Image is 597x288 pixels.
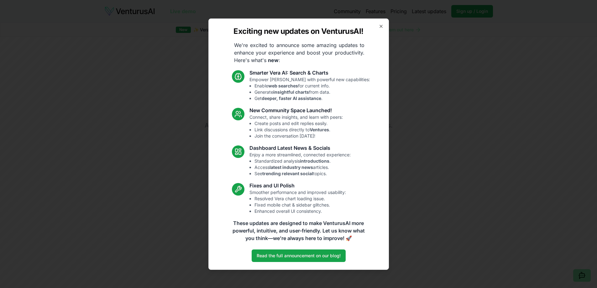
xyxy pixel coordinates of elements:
[249,76,370,102] p: Empower [PERSON_NAME] with powerful new capabilities:
[254,127,343,133] li: Link discussions directly to .
[249,152,351,177] p: Enjoy a more streamlined, connected experience:
[252,249,346,262] a: Read the full announcement on our blog!
[254,208,346,214] li: Enhanced overall UI consistency.
[249,144,351,152] h3: Dashboard Latest News & Socials
[254,202,346,208] li: Fixed mobile chat & sidebar glitches.
[254,83,370,89] li: Enable for current info.
[249,114,343,139] p: Connect, share insights, and learn with peers:
[262,171,313,176] strong: trending relevant social
[268,83,298,88] strong: web searches
[249,69,370,76] h3: Smarter Vera AI: Search & Charts
[300,158,329,164] strong: introductions
[249,182,346,189] h3: Fixes and UI Polish
[310,127,329,132] strong: Ventures
[233,26,363,36] h2: Exciting new updates on VenturusAI!
[262,96,321,101] strong: deeper, faster AI assistance
[270,165,313,170] strong: latest industry news
[228,219,369,242] p: These updates are designed to make VenturusAI more powerful, intuitive, and user-friendly. Let us...
[249,189,346,214] p: Smoother performance and improved usability:
[254,95,370,102] li: Get .
[254,170,351,177] li: See topics.
[254,196,346,202] li: Resolved Vera chart loading issue.
[273,89,309,95] strong: insightful charts
[254,158,351,164] li: Standardized analysis .
[254,89,370,95] li: Generate from data.
[254,133,343,139] li: Join the conversation [DATE]!
[254,164,351,170] li: Access articles.
[249,107,343,114] h3: New Community Space Launched!
[254,120,343,127] li: Create posts and edit replies easily.
[268,57,279,63] strong: new
[229,41,369,64] p: We're excited to announce some amazing updates to enhance your experience and boost your producti...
